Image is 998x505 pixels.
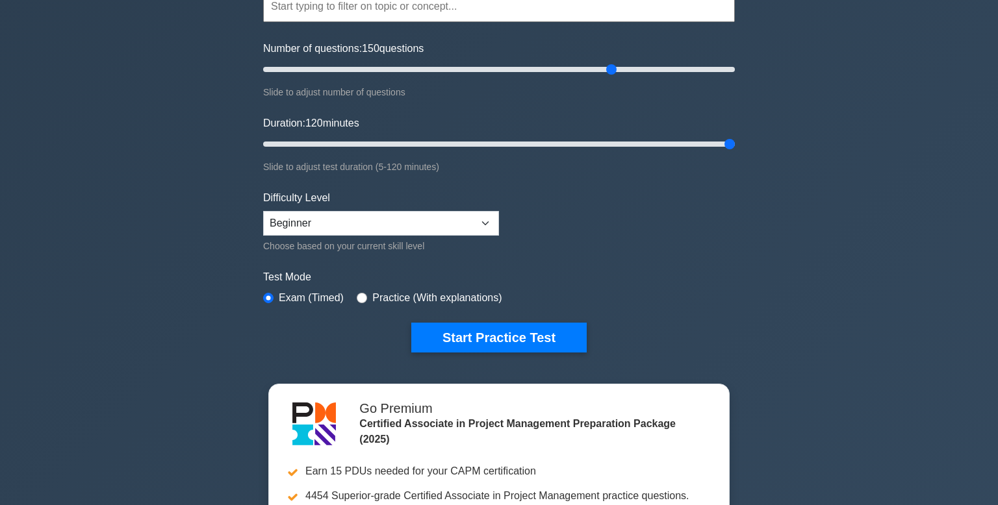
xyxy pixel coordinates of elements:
label: Practice (With explanations) [372,290,502,306]
label: Number of questions: questions [263,41,424,56]
div: Slide to adjust test duration (5-120 minutes) [263,159,735,175]
label: Exam (Timed) [279,290,344,306]
div: Choose based on your current skill level [263,238,499,254]
span: 120 [305,117,323,129]
span: 150 [362,43,379,54]
label: Duration: minutes [263,116,359,131]
button: Start Practice Test [411,323,587,352]
label: Test Mode [263,269,735,285]
div: Slide to adjust number of questions [263,84,735,100]
label: Difficulty Level [263,190,330,206]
